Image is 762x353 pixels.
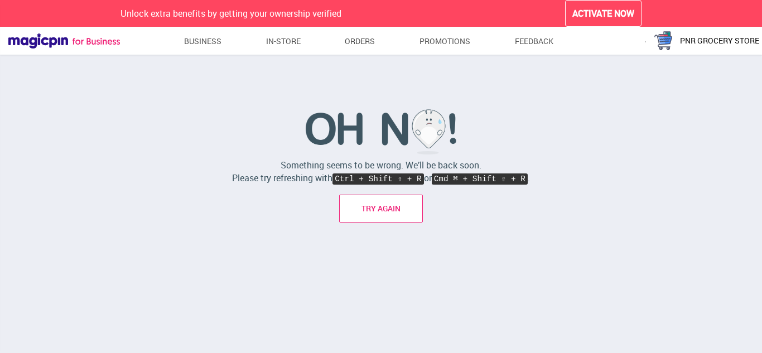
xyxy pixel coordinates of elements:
a: In-store [266,31,301,51]
span: ACTIVATE NOW [572,7,634,20]
img: logo [652,30,674,52]
a: Business [184,31,221,51]
a: Promotions [419,31,470,51]
img: Magicpin [8,33,120,49]
kbd: Ctrl + Shift ⇧ + R [332,173,423,185]
img: errorLogo [306,109,456,154]
a: TRY AGAIN [339,195,423,223]
a: Orders [345,31,375,51]
p: Something seems to be wrong. We’ll be back soon. [44,159,718,172]
a: Feedback [515,31,553,51]
kbd: Cmd ⌘ + Shift ⇧ + R [432,173,528,185]
span: PNR GROCERY STORE [680,35,759,46]
span: Unlock extra benefits by getting your ownership verified [120,7,341,20]
p: Please try refreshing with or . [44,172,718,186]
